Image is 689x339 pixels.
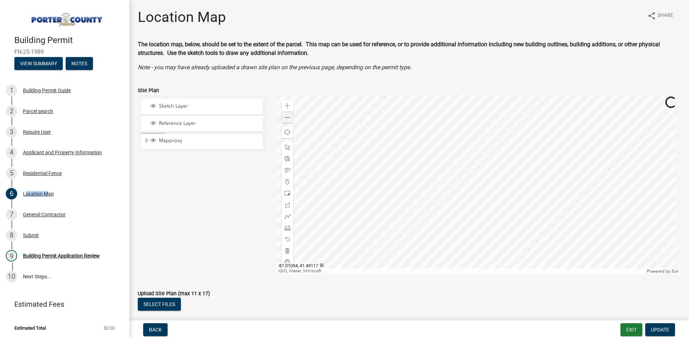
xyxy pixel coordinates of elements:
[645,268,680,274] div: Powered by
[23,130,51,135] div: Require User
[6,230,17,241] div: 8
[6,209,17,220] div: 7
[6,85,17,96] div: 1
[6,168,17,179] div: 5
[149,103,260,110] div: Sketch Layer
[143,323,168,336] button: Back
[23,191,54,196] div: Location Map
[651,327,669,333] span: Update
[141,133,262,150] li: Mapproxy
[66,61,93,67] wm-modal-confirm: Notes
[149,327,162,333] span: Back
[647,11,656,20] i: share
[14,61,63,67] wm-modal-confirm: Summary
[6,188,17,199] div: 6
[14,57,63,70] button: View Summary
[14,48,115,55] span: FN-25-1989
[23,233,39,238] div: Submit
[138,291,210,296] label: Upload Site Plan (max 11 x 17)
[282,112,293,123] div: Zoom out
[6,297,118,311] a: Estimated Fees
[276,268,646,274] div: IGIO, Maxar, Microsoft
[6,250,17,262] div: 9
[23,150,102,155] div: Applicant and Property Information
[138,88,159,93] label: Site Plan
[14,326,46,330] span: Estimated Total
[6,271,17,282] div: 10
[6,147,17,158] div: 4
[157,103,260,109] span: Sketch Layer
[138,9,226,26] h1: Location Map
[14,35,123,46] h4: Building Permit
[149,120,260,127] div: Reference Layer
[23,212,66,217] div: General Contractor
[138,64,411,71] i: Note - you may have already uploaded a drawn site plan on the previous page, depending on the per...
[23,88,71,93] div: Building Permit Guide
[157,120,260,127] span: Reference Layer
[141,99,262,115] li: Sketch Layer
[66,57,93,70] button: Notes
[14,8,118,28] img: Porter County, Indiana
[149,137,260,145] div: Mapproxy
[282,127,293,138] div: Find my location
[672,269,679,274] a: Esri
[23,109,53,114] div: Parcel search
[282,100,293,112] div: Zoom in
[157,137,260,144] span: Mapproxy
[645,323,675,336] button: Update
[620,323,642,336] button: Exit
[138,298,181,311] button: Select files
[23,253,100,258] div: Building Permit Application Review
[138,41,660,56] strong: The location map, below, should be set to the extent of the parcel. This map can be used for refe...
[6,105,17,117] div: 2
[144,137,149,145] span: Expand
[642,9,679,23] button: shareShare
[140,97,263,152] ul: Layer List
[104,326,115,330] span: $0.00
[141,116,262,132] li: Reference Layer
[23,171,62,176] div: Residential Fence
[6,126,17,138] div: 3
[657,11,673,20] span: Share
